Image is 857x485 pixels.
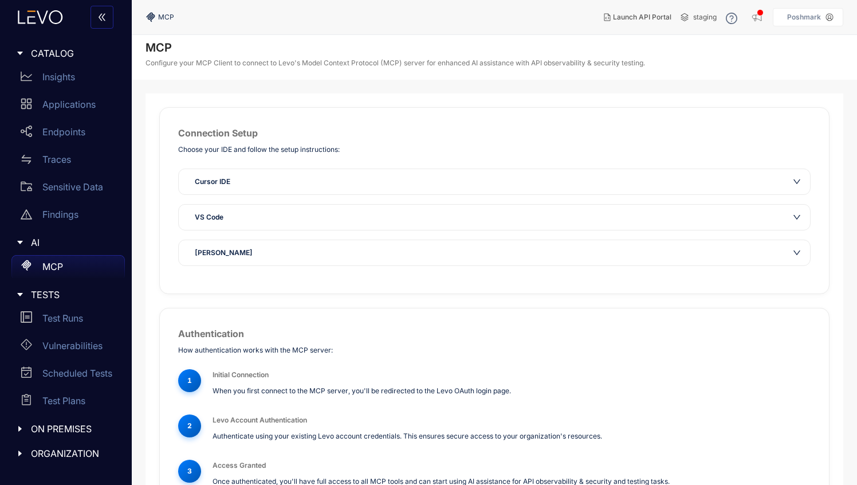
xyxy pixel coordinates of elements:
[16,425,24,433] span: caret-right
[793,213,801,221] span: down
[613,13,671,21] span: Launch API Portal
[11,148,125,175] a: Traces
[42,127,85,137] p: Endpoints
[213,431,811,441] p: Authenticate using your existing Levo account credentials. This ensures secure access to your org...
[31,237,116,248] span: AI
[31,48,116,58] span: CATALOG
[16,49,24,57] span: caret-right
[195,176,230,187] span: Cursor IDE
[787,13,821,21] p: Poshmark
[16,238,24,247] span: caret-right
[693,13,717,21] span: staging
[11,203,125,230] a: Findings
[21,154,32,165] span: swap
[793,178,801,186] span: down
[7,417,125,441] div: ON PREMISES
[11,65,125,93] a: Insights
[195,212,223,223] span: VS Code
[7,41,125,65] div: CATALOG
[42,209,78,220] p: Findings
[213,385,811,396] p: When you first connect to the MCP server, you'll be redirected to the Levo OAuth login page.
[16,449,24,457] span: caret-right
[11,255,125,283] a: MCP
[146,59,645,67] p: Configure your MCP Client to connect to Levo's Model Context Protocol (MCP) server for enhanced A...
[7,230,125,255] div: AI
[213,369,811,381] h3: Initial Connection
[178,345,811,355] p: How authentication works with the MCP server:
[31,424,116,434] span: ON PREMISES
[7,283,125,307] div: TESTS
[42,72,75,82] p: Insights
[42,341,103,351] p: Vulnerabilities
[7,441,125,466] div: ORGANIZATION
[91,6,113,29] button: double-left
[31,290,116,300] span: TESTS
[178,460,201,483] div: 3
[97,13,107,23] span: double-left
[793,249,801,257] span: down
[11,389,125,417] a: Test Plans
[178,144,811,155] p: Choose your IDE and follow the setup instructions:
[195,247,253,259] span: [PERSON_NAME]
[11,120,125,148] a: Endpoints
[11,93,125,120] a: Applications
[42,396,85,406] p: Test Plans
[42,368,112,378] p: Scheduled Tests
[595,8,681,26] button: Launch API Portal
[42,261,63,272] p: MCP
[178,414,201,437] div: 2
[146,41,645,54] h4: MCP
[213,460,811,471] h3: Access Granted
[11,334,125,362] a: Vulnerabilities
[42,182,103,192] p: Sensitive Data
[42,313,83,323] p: Test Runs
[42,99,96,109] p: Applications
[11,175,125,203] a: Sensitive Data
[11,307,125,334] a: Test Runs
[16,291,24,299] span: caret-right
[21,209,32,220] span: warning
[31,448,116,459] span: ORGANIZATION
[158,13,174,21] span: MCP
[178,327,811,341] h2: Authentication
[213,414,811,426] h3: Levo Account Authentication
[178,369,201,392] div: 1
[11,362,125,389] a: Scheduled Tests
[42,154,71,165] p: Traces
[178,126,811,140] h2: Connection Setup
